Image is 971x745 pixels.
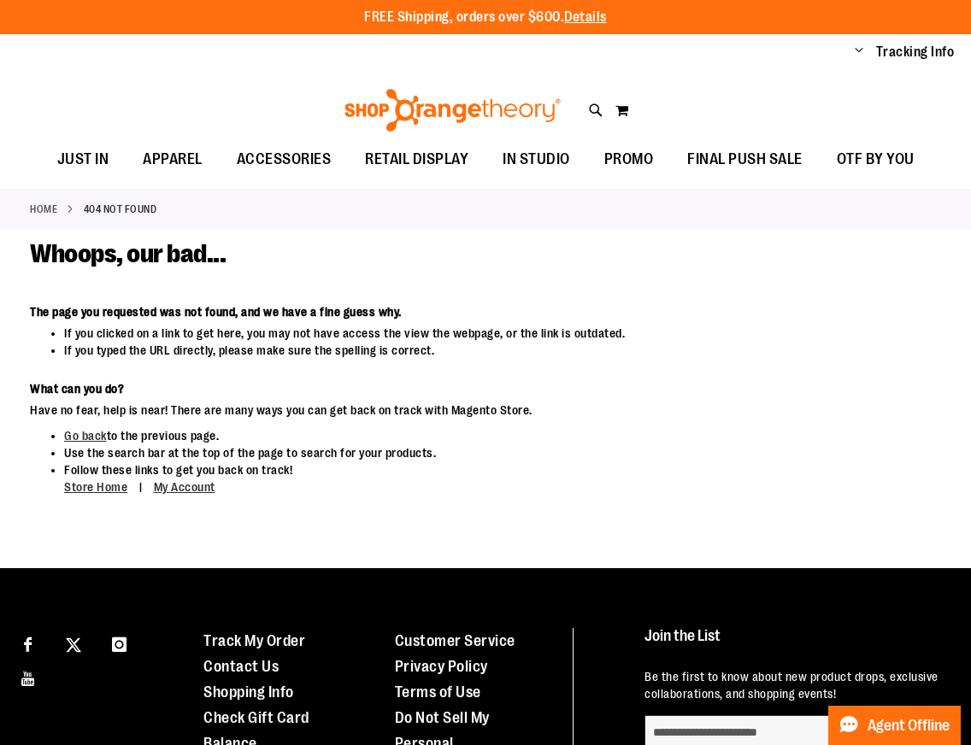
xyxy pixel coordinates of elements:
[13,628,43,658] a: Visit our Facebook page
[395,658,488,675] a: Privacy Policy
[30,380,751,397] dt: What can you do?
[837,140,915,179] span: OTF BY YOU
[364,8,607,27] p: FREE Shipping, orders over $600.
[503,140,570,179] span: IN STUDIO
[30,402,751,419] dd: Have no fear, help is near! There are many ways you can get back on track with Magento Store.
[687,140,803,179] span: FINAL PUSH SALE
[64,461,751,496] li: Follow these links to get you back on track!
[604,140,654,179] span: PROMO
[126,140,220,179] a: APPAREL
[828,706,961,745] button: Agent Offline
[64,444,751,461] li: Use the search bar at the top of the page to search for your products.
[40,140,127,179] a: JUST IN
[644,628,943,660] h4: Join the List
[876,43,955,62] a: Tracking Info
[395,632,515,649] a: Customer Service
[587,140,671,179] a: PROMO
[644,668,943,702] p: Be the first to know about new product drops, exclusive collaborations, and shopping events!
[342,89,563,132] img: Shop Orangetheory
[486,140,587,179] a: IN STUDIO
[237,140,332,179] span: ACCESSORIES
[57,140,109,179] span: JUST IN
[868,718,950,734] span: Agent Offline
[30,202,57,217] a: Home
[855,44,863,61] button: Account menu
[203,658,279,675] a: Contact Us
[64,427,751,444] li: to the previous page.
[104,628,134,658] a: Visit our Instagram page
[203,683,294,701] a: Shopping Info
[220,140,349,179] a: ACCESSORIES
[154,480,215,494] a: My Account
[64,325,751,342] li: If you clicked on a link to get here, you may not have access the view the webpage, or the link i...
[365,140,468,179] span: RETAIL DISPLAY
[203,632,305,649] a: Track My Order
[64,342,751,359] li: If you typed the URL directly, please make sure the spelling is correct.
[66,637,81,653] img: Twitter
[13,662,43,692] a: Visit our Youtube page
[143,140,203,179] span: APPAREL
[84,202,157,217] strong: 404 Not Found
[395,683,481,701] a: Terms of Use
[64,429,107,443] a: Go back
[64,480,127,494] a: Store Home
[564,9,607,25] a: Details
[131,472,151,502] span: |
[30,303,751,320] dt: The page you requested was not found, and we have a fine guess why.
[670,140,820,179] a: FINAL PUSH SALE
[348,140,486,179] a: RETAIL DISPLAY
[30,239,226,268] span: Whoops, our bad...
[820,140,932,179] a: OTF BY YOU
[59,628,89,658] a: Visit our X page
